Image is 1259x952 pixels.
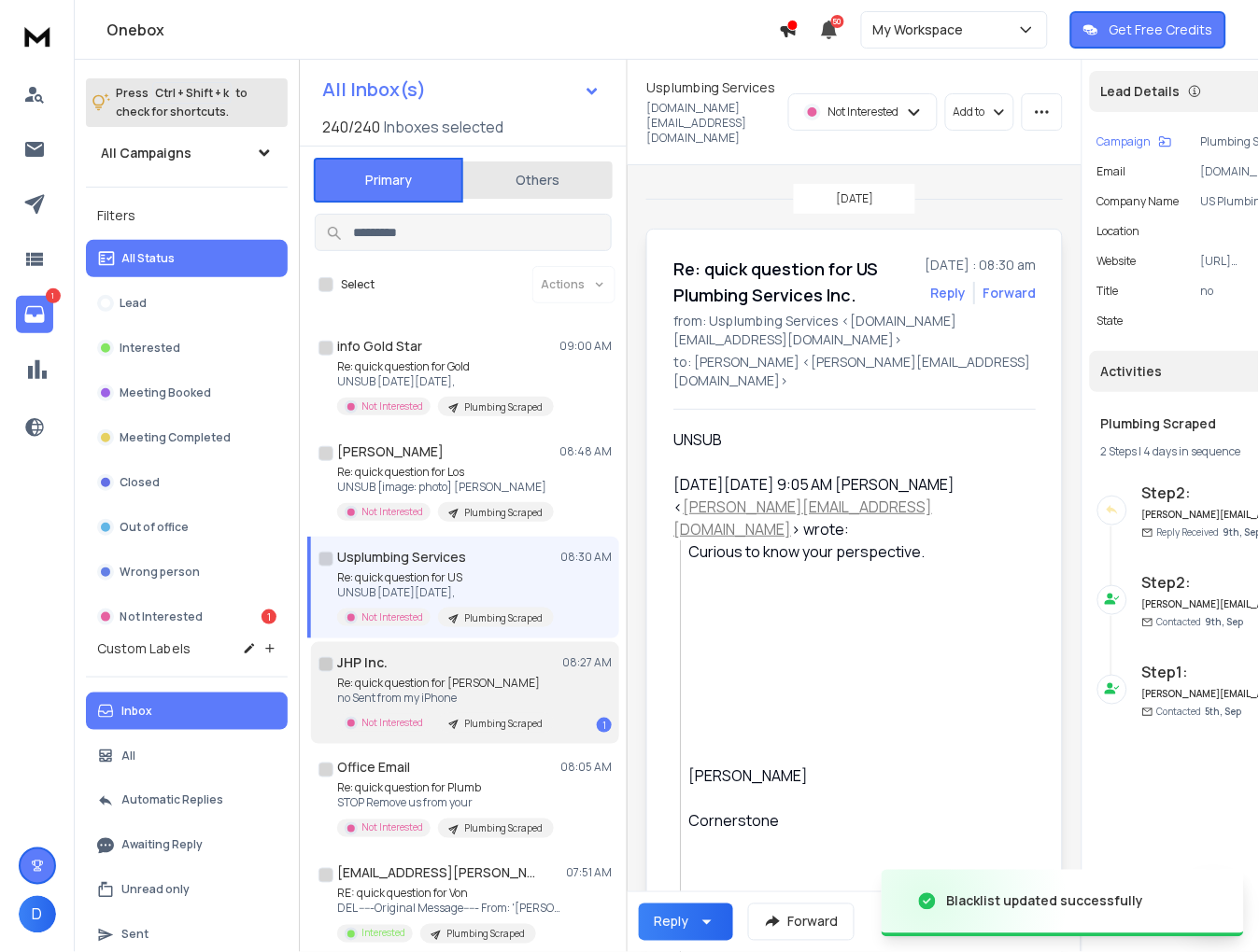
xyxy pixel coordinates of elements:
span: 50 [831,15,844,28]
button: Get Free Credits [1070,11,1226,49]
button: D [19,896,56,933]
p: 1 [46,288,61,303]
a: 1 [16,296,53,333]
h1: Onebox [106,19,779,41]
p: Get Free Credits [1110,21,1213,39]
div: Blacklist updated successfully [947,892,1144,911]
img: logo [19,19,56,53]
p: My Workspace [873,21,971,39]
